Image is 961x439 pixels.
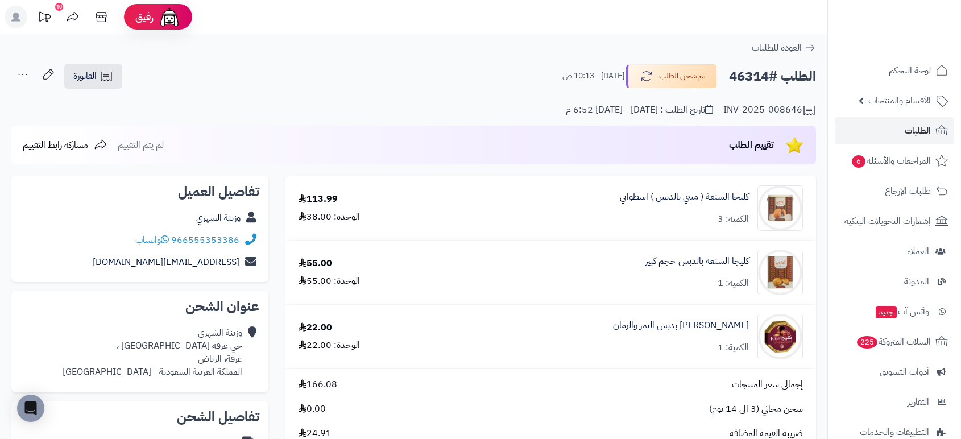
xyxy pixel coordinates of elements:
[718,341,749,354] div: الكمية: 1
[729,65,816,88] h2: الطلب #46314
[20,185,259,198] h2: تفاصيل العميل
[907,243,929,259] span: العملاء
[299,321,332,334] div: 22.00
[752,41,802,55] span: العودة للطلبات
[904,274,929,289] span: المدونة
[562,71,624,82] small: [DATE] - 10:13 ص
[718,277,749,290] div: الكمية: 1
[196,211,241,225] a: وزينة الشهري
[620,190,749,204] a: كليجا السنعة ( ميني بالدبس ) اسطواني
[64,64,122,89] a: الفاتورة
[118,138,164,152] span: لم يتم التقييم
[729,138,774,152] span: تقييم الطلب
[856,334,931,350] span: السلات المتروكة
[875,304,929,320] span: وآتس آب
[299,210,360,223] div: الوحدة: 38.00
[752,41,816,55] a: العودة للطلبات
[758,314,802,359] img: 1736311343-Klija%20With%20Pome%20$%20date%20Syrup-90x90.jpg
[73,69,97,83] span: الفاتورة
[889,63,931,78] span: لوحة التحكم
[880,364,929,380] span: أدوات التسويق
[908,394,929,410] span: التقارير
[835,268,954,295] a: المدونة
[732,378,803,391] span: إجمالي سعر المنتجات
[844,213,931,229] span: إشعارات التحويلات البنكية
[709,403,803,416] span: شحن مجاني (3 الى 14 يوم)
[17,395,44,422] div: Open Intercom Messenger
[299,378,337,391] span: 166.08
[868,93,931,109] span: الأقسام والمنتجات
[835,177,954,205] a: طلبات الإرجاع
[884,9,950,32] img: logo-2.png
[158,6,181,28] img: ai-face.png
[299,193,338,206] div: 113.99
[299,339,360,352] div: الوحدة: 22.00
[55,3,63,11] div: 10
[835,328,954,355] a: السلات المتروكة225
[299,275,360,288] div: الوحدة: 55.00
[299,257,332,270] div: 55.00
[171,233,239,247] a: 966555353386
[23,138,88,152] span: مشاركة رابط التقييم
[613,319,749,332] a: [PERSON_NAME] بدبس التمر والرمان
[723,103,816,117] div: INV-2025-008646
[851,153,931,169] span: المراجعات والأسئلة
[20,300,259,313] h2: عنوان الشحن
[885,183,931,199] span: طلبات الإرجاع
[905,123,931,139] span: الطلبات
[135,10,154,24] span: رفيق
[835,358,954,386] a: أدوات التسويق
[856,336,878,349] span: 225
[835,147,954,175] a: المراجعات والأسئلة6
[93,255,239,269] a: [EMAIL_ADDRESS][DOMAIN_NAME]
[645,255,749,268] a: كليجا السنعة بالدبس حجم كبير
[835,298,954,325] a: وآتس آبجديد
[835,57,954,84] a: لوحة التحكم
[566,103,713,117] div: تاريخ الطلب : [DATE] - [DATE] 6:52 م
[835,208,954,235] a: إشعارات التحويلات البنكية
[23,138,107,152] a: مشاركة رابط التقييم
[851,155,866,168] span: 6
[20,410,259,424] h2: تفاصيل الشحن
[135,233,169,247] a: واتساب
[299,403,326,416] span: 0.00
[30,6,59,31] a: تحديثات المنصة
[718,213,749,226] div: الكمية: 3
[758,250,802,295] img: 1736271934-Sanaa%20K%201kg%201-90x90.jpg
[626,64,717,88] button: تم شحن الطلب
[835,388,954,416] a: التقارير
[835,238,954,265] a: العملاء
[63,326,242,378] div: وزينة الشهري حي عرقه [GEOGRAPHIC_DATA] ، عرقة، الرياض المملكة العربية السعودية - [GEOGRAPHIC_DATA]
[758,185,802,231] img: 1736265490-Sanaa%20K-90x90.jpg
[835,117,954,144] a: الطلبات
[876,306,897,318] span: جديد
